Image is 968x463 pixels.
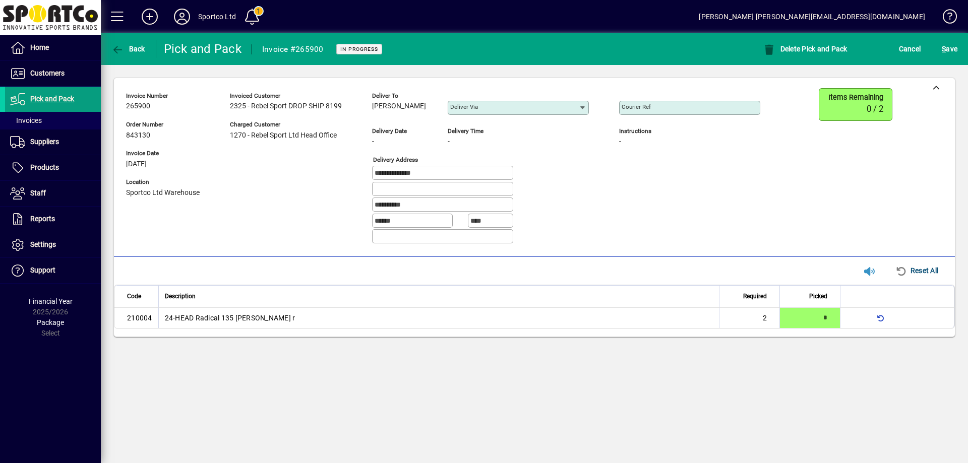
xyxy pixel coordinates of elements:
button: Reset All [891,261,942,280]
span: [PERSON_NAME] [372,102,426,110]
span: Invoice Date [126,150,200,157]
button: Save [939,40,960,58]
span: Location [126,179,200,185]
span: Pick and Pack [30,95,74,103]
div: Pick and Pack [164,41,241,57]
span: Charged customer [230,121,342,128]
a: Staff [5,181,101,206]
button: Delete Pick and Pack [760,40,850,58]
span: Delivery time [448,128,508,135]
div: [PERSON_NAME] [PERSON_NAME][EMAIL_ADDRESS][DOMAIN_NAME] [699,9,925,25]
span: 2325 - Rebel Sport DROP SHIP 8199 [230,102,342,110]
button: Back [109,40,148,58]
a: Settings [5,232,101,257]
span: S [942,45,946,53]
span: Package [37,318,64,326]
span: Financial Year [29,297,73,305]
td: 2 [719,308,779,328]
span: - [448,138,450,146]
span: - [372,138,374,146]
a: Knowledge Base [935,2,955,35]
mat-label: Courier Ref [622,103,651,110]
a: Products [5,155,101,180]
span: Support [30,266,55,274]
span: In Progress [340,46,378,52]
a: Home [5,35,101,60]
span: Invoices [10,116,42,124]
span: Description [165,291,196,302]
button: Profile [166,8,198,26]
span: Delivery date [372,128,433,135]
button: Add [134,8,166,26]
span: - [619,138,621,146]
span: Picked [809,291,827,302]
span: Instructions [619,128,760,135]
span: Customers [30,69,65,77]
span: Suppliers [30,138,59,146]
span: Order number [126,121,200,128]
span: Products [30,163,59,171]
a: Reports [5,207,101,232]
span: Settings [30,240,56,248]
div: Sportco Ltd [198,9,236,25]
span: Reset All [895,262,938,279]
span: Delete Pick and Pack [763,45,848,53]
app-page-header-button: Back [101,40,156,58]
span: Staff [30,189,46,197]
td: 24-HEAD Radical 135 [PERSON_NAME] r [158,308,719,328]
span: 0 / 2 [867,104,883,114]
a: Suppliers [5,129,101,155]
span: 843130 [126,131,150,140]
td: 210004 [114,308,158,328]
button: Cancel [896,40,924,58]
a: Customers [5,61,101,86]
span: Code [127,291,141,302]
span: Cancel [899,41,921,57]
span: Reports [30,215,55,223]
mat-label: Deliver via [450,103,478,110]
a: Support [5,258,101,283]
span: [DATE] [126,160,147,168]
span: Sportco Ltd Warehouse [126,189,200,197]
span: 265900 [126,102,150,110]
span: ave [942,41,957,57]
a: Invoices [5,112,101,129]
span: Home [30,43,49,51]
span: Required [743,291,767,302]
span: Back [111,45,145,53]
div: Invoice #265900 [262,41,324,57]
span: 1270 - Rebel Sport Ltd Head Office [230,131,337,140]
